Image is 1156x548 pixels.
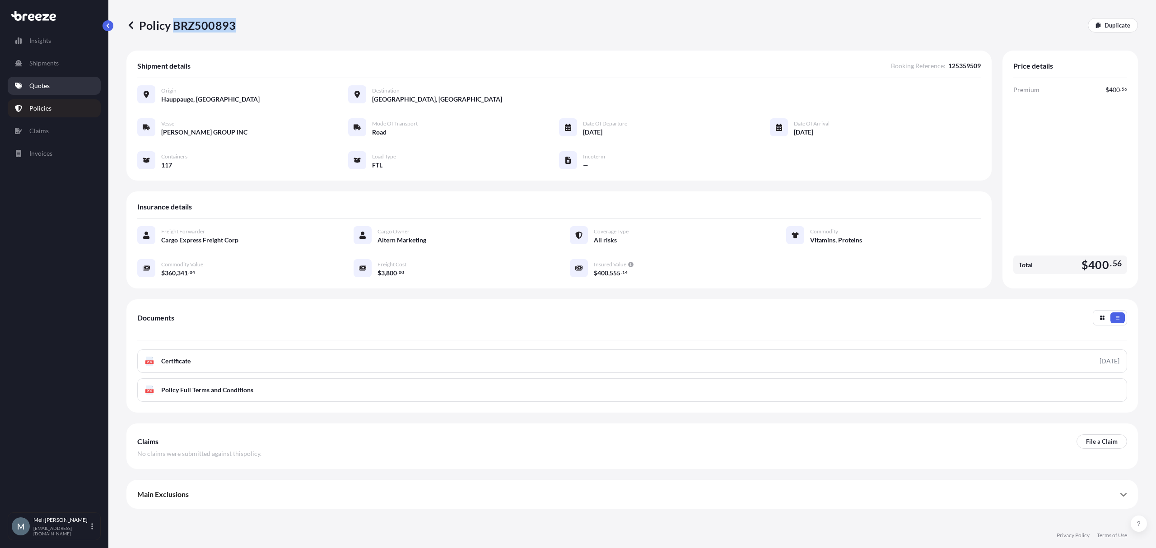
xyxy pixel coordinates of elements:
div: Main Exclusions [137,483,1127,505]
span: , [176,270,177,276]
a: Invoices [8,144,101,163]
span: Insured Value [594,261,626,268]
span: . [188,271,189,274]
span: Destination [372,87,400,94]
p: Duplicate [1105,21,1130,30]
span: . [1120,88,1121,91]
a: File a Claim [1077,434,1127,449]
span: Premium [1013,85,1039,94]
span: Commodity Value [161,261,203,268]
span: Freight Forwarder [161,228,205,235]
span: 400 [597,270,608,276]
span: FTL [372,161,382,170]
span: [PERSON_NAME] GROUP INC [161,128,247,137]
span: M [17,522,25,531]
span: Insurance details [137,202,192,211]
span: Date of Departure [583,120,627,127]
span: [DATE] [583,128,602,137]
span: Policy Full Terms and Conditions [161,385,253,395]
span: 400 [1109,87,1120,93]
a: Terms of Use [1097,532,1127,539]
span: Date of Arrival [794,120,830,127]
span: $ [1105,87,1109,93]
span: Vessel [161,120,176,127]
span: Load Type [372,153,396,160]
text: PDF [147,390,153,393]
span: 360 [165,270,176,276]
span: 400 [1088,259,1109,270]
span: 341 [177,270,188,276]
p: Claims [29,126,49,135]
span: All risks [594,236,617,245]
span: Shipment details [137,61,191,70]
p: Invoices [29,149,52,158]
span: . [621,271,622,274]
span: 3 [381,270,385,276]
a: PDFCertificate[DATE] [137,349,1127,373]
p: Policy BRZ500893 [126,18,236,33]
p: [EMAIL_ADDRESS][DOMAIN_NAME] [33,525,89,536]
span: Altern Marketing [378,236,426,245]
a: Quotes [8,77,101,95]
span: Cargo Owner [378,228,410,235]
span: . [1110,261,1112,266]
span: Certificate [161,357,191,366]
span: 00 [399,271,404,274]
span: . [397,271,398,274]
span: Road [372,128,387,137]
span: $ [1081,259,1088,270]
span: 14 [622,271,628,274]
span: No claims were submitted against this policy . [137,449,261,458]
span: 555 [610,270,620,276]
span: 125359509 [948,61,981,70]
span: Incoterm [583,153,605,160]
a: Duplicate [1088,18,1138,33]
span: Mode of Transport [372,120,418,127]
p: File a Claim [1086,437,1118,446]
p: Insights [29,36,51,45]
span: Cargo Express Freight Corp [161,236,238,245]
span: [GEOGRAPHIC_DATA], [GEOGRAPHIC_DATA] [372,95,502,104]
p: Meli [PERSON_NAME] [33,516,89,524]
text: PDF [147,361,153,364]
span: 117 [161,161,172,170]
a: Shipments [8,54,101,72]
span: 56 [1113,261,1122,266]
span: — [583,161,588,170]
div: [DATE] [1100,357,1119,366]
span: 04 [190,271,195,274]
p: Shipments [29,59,59,68]
span: Claims [137,437,158,446]
span: 800 [386,270,397,276]
span: Hauppauge, [GEOGRAPHIC_DATA] [161,95,260,104]
p: Policies [29,104,51,113]
span: Documents [137,313,174,322]
span: Total [1019,260,1033,269]
span: [DATE] [794,128,813,137]
span: Freight Cost [378,261,406,268]
a: Insights [8,32,101,50]
span: Origin [161,87,177,94]
span: $ [161,270,165,276]
span: $ [594,270,597,276]
span: Main Exclusions [137,490,189,499]
span: 56 [1122,88,1127,91]
p: Quotes [29,81,50,90]
span: , [608,270,610,276]
span: Vitamins, Proteins [810,236,862,245]
span: Commodity [810,228,838,235]
span: Price details [1013,61,1053,70]
span: Coverage Type [594,228,629,235]
a: Policies [8,99,101,117]
span: $ [378,270,381,276]
a: Privacy Policy [1057,532,1090,539]
a: Claims [8,122,101,140]
a: PDFPolicy Full Terms and Conditions [137,378,1127,402]
span: , [385,270,386,276]
span: Booking Reference : [891,61,946,70]
span: Containers [161,153,187,160]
